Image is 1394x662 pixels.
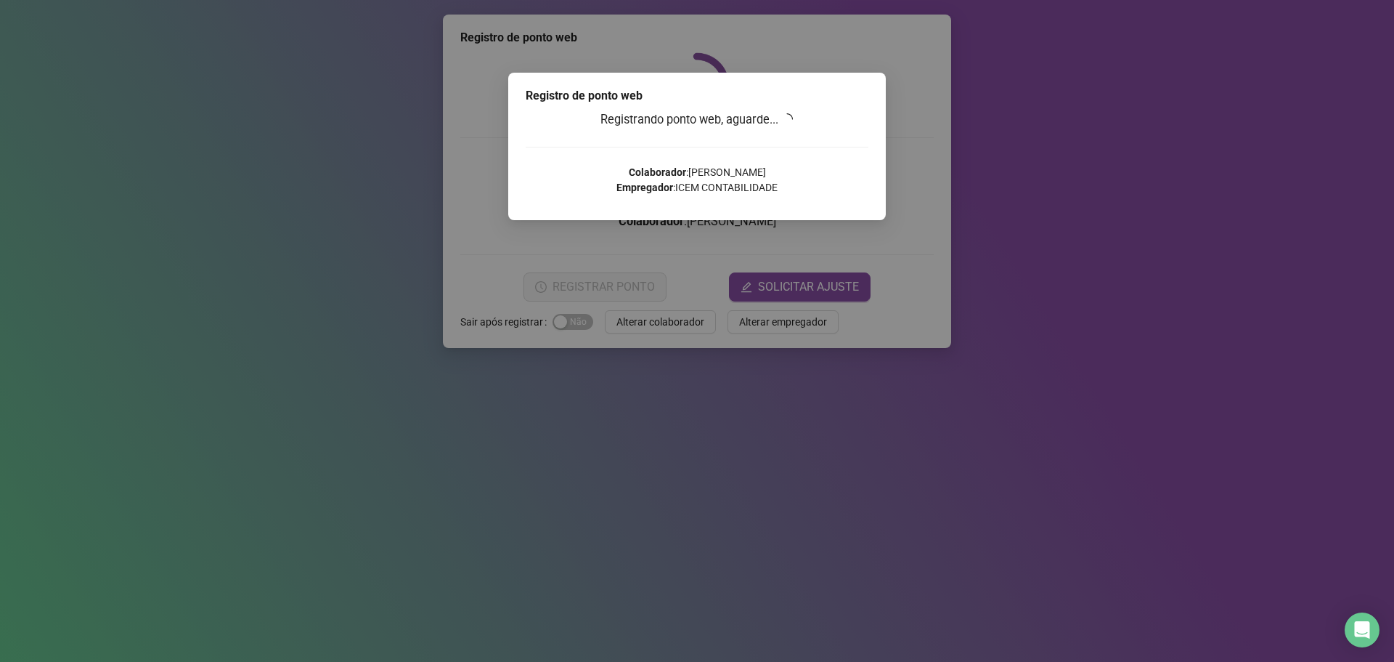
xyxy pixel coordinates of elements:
[526,165,868,195] p: : [PERSON_NAME] : ICEM CONTABILIDADE
[526,87,868,105] div: Registro de ponto web
[1345,613,1379,647] div: Open Intercom Messenger
[526,110,868,129] h3: Registrando ponto web, aguarde...
[629,166,686,178] strong: Colaborador
[780,111,796,127] span: loading
[616,182,673,193] strong: Empregador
